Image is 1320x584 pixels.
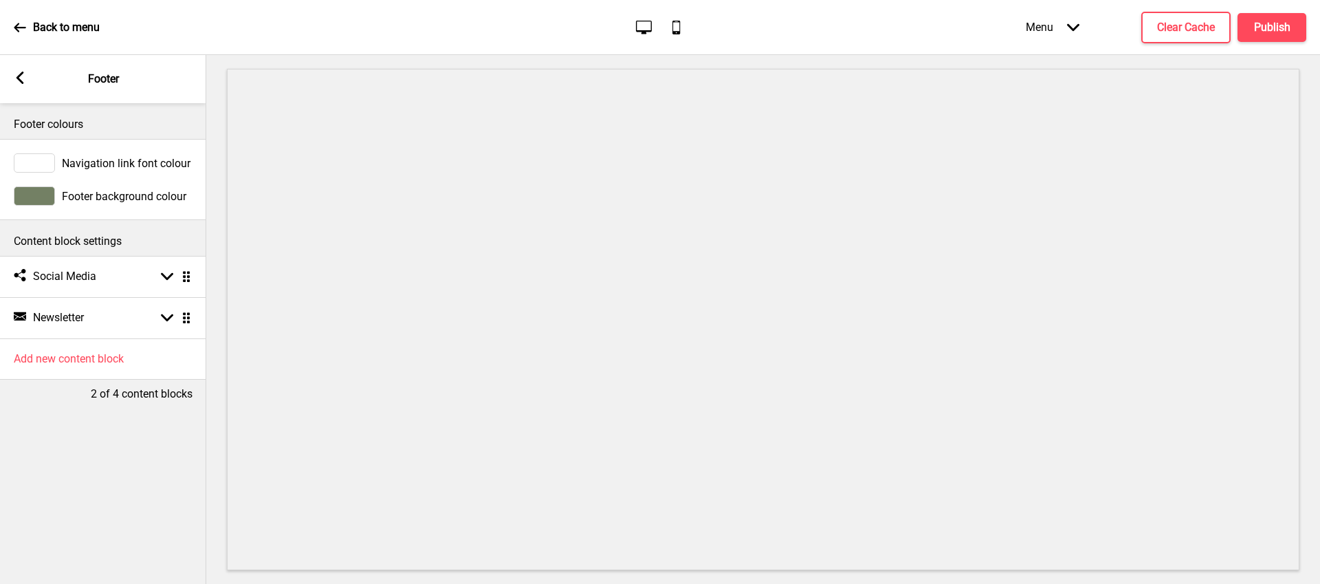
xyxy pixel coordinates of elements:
[14,9,100,46] a: Back to menu
[1237,13,1306,42] button: Publish
[33,269,96,284] h4: Social Media
[1141,12,1231,43] button: Clear Cache
[91,387,192,402] p: 2 of 4 content blocks
[1012,7,1093,47] div: Menu
[14,153,192,173] div: Navigation link font colour
[14,234,192,249] p: Content block settings
[14,352,124,367] h4: Add new content block
[14,186,192,206] div: Footer background colour
[88,72,119,87] p: Footer
[33,20,100,35] p: Back to menu
[14,117,192,132] p: Footer colours
[1254,20,1290,35] h4: Publish
[33,310,84,325] h4: Newsletter
[62,190,186,203] span: Footer background colour
[62,157,190,170] span: Navigation link font colour
[1157,20,1215,35] h4: Clear Cache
